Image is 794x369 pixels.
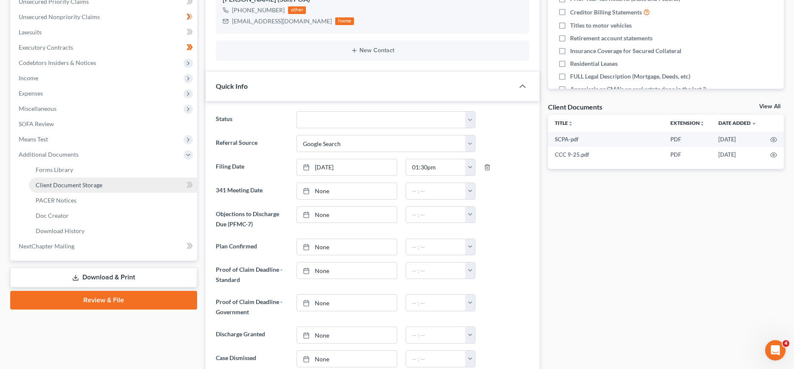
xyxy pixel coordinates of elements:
[212,206,292,232] label: Objections to Discharge Due (PFMC-7)
[36,212,69,219] span: Doc Creator
[29,208,197,223] a: Doc Creator
[406,183,466,199] input: -- : --
[297,207,397,223] a: None
[12,40,197,55] a: Executory Contracts
[570,47,681,55] span: Insurance Coverage for Secured Collateral
[19,74,38,82] span: Income
[212,183,292,200] label: 341 Meeting Date
[29,177,197,193] a: Client Document Storage
[297,351,397,367] a: None
[19,120,54,127] span: SOFA Review
[36,197,76,204] span: PACER Notices
[406,207,466,223] input: -- : --
[406,262,466,279] input: -- : --
[19,135,48,143] span: Means Test
[212,239,292,256] label: Plan Confirmed
[19,242,74,250] span: NextChapter Mailing
[12,9,197,25] a: Unsecured Nonpriority Claims
[212,350,292,367] label: Case Dismissed
[19,13,100,20] span: Unsecured Nonpriority Claims
[223,47,522,54] button: New Contact
[297,295,397,311] a: None
[212,262,292,287] label: Proof of Claim Deadline - Standard
[548,132,664,147] td: SCPA-pdf
[406,239,466,255] input: -- : --
[570,34,653,42] span: Retirement account statements
[212,294,292,320] label: Proof of Claim Deadline - Government
[212,111,292,128] label: Status
[712,147,763,162] td: [DATE]
[335,17,354,25] div: home
[232,6,285,14] div: [PHONE_NUMBER]
[712,132,763,147] td: [DATE]
[548,102,602,111] div: Client Documents
[718,120,757,126] a: Date Added expand_more
[406,327,466,343] input: -- : --
[12,116,197,132] a: SOFA Review
[406,159,466,175] input: -- : --
[406,351,466,367] input: -- : --
[29,162,197,177] a: Forms Library
[29,193,197,208] a: PACER Notices
[570,59,618,68] span: Residential Leases
[216,82,248,90] span: Quick Info
[759,104,780,110] a: View All
[297,327,397,343] a: None
[19,28,42,36] span: Lawsuits
[297,262,397,279] a: None
[783,340,789,347] span: 4
[568,121,573,126] i: unfold_more
[10,268,197,287] a: Download & Print
[664,132,712,147] td: PDF
[555,120,573,126] a: Titleunfold_more
[406,295,466,311] input: -- : --
[12,239,197,254] a: NextChapter Mailing
[297,239,397,255] a: None
[570,21,632,30] span: Titles to motor vehicles
[29,223,197,239] a: Download History
[10,291,197,310] a: Review & File
[752,121,757,126] i: expand_more
[664,147,712,162] td: PDF
[19,90,43,97] span: Expenses
[12,25,197,40] a: Lawsuits
[36,227,85,234] span: Download History
[19,44,73,51] span: Executory Contracts
[232,17,332,25] div: [EMAIL_ADDRESS][DOMAIN_NAME]
[570,72,690,81] span: FULL Legal Description (Mortgage, Deeds, etc)
[570,8,642,17] span: Creditor Billing Statements
[765,340,786,361] iframe: Intercom live chat
[36,181,102,189] span: Client Document Storage
[212,159,292,176] label: Filing Date
[297,159,397,175] a: [DATE]
[548,147,664,162] td: CCC 9-25.pdf
[670,120,705,126] a: Extensionunfold_more
[570,85,718,102] span: Appraisals or CMA's on real estate done in the last 3 years OR required by attorney
[212,327,292,344] label: Discharge Granted
[212,135,292,152] label: Referral Source
[288,6,306,14] div: other
[19,59,96,66] span: Codebtors Insiders & Notices
[19,151,79,158] span: Additional Documents
[36,166,73,173] span: Forms Library
[700,121,705,126] i: unfold_more
[297,183,397,199] a: None
[19,105,57,112] span: Miscellaneous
